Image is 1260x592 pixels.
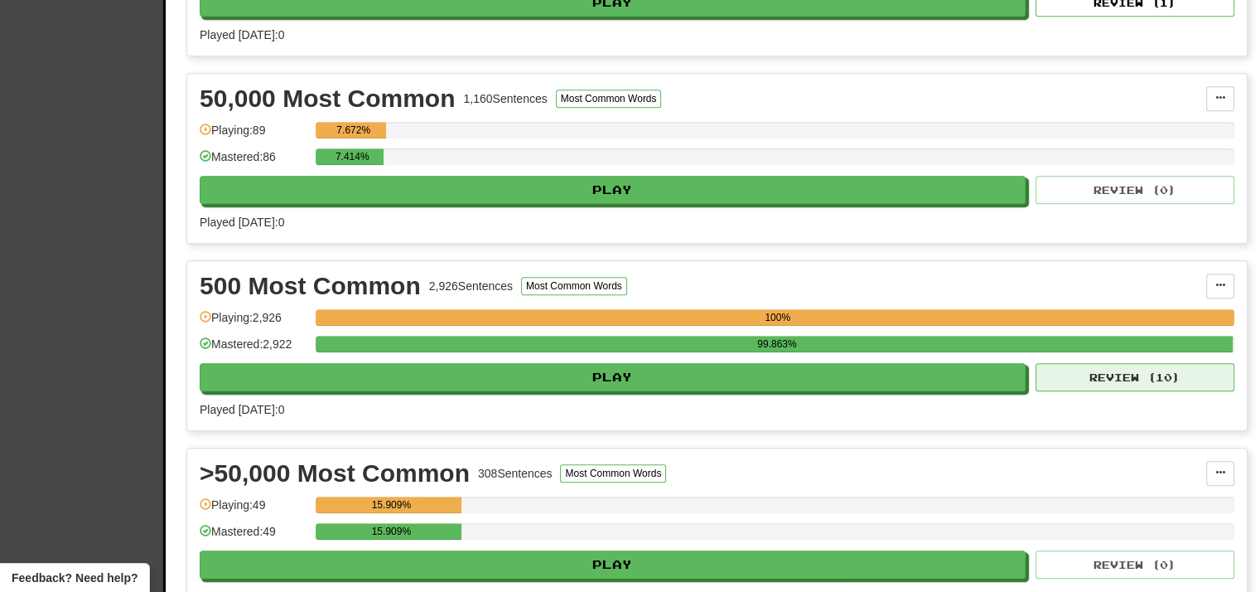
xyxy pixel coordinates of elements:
[200,122,307,149] div: Playing: 89
[200,497,307,524] div: Playing: 49
[200,523,307,551] div: Mastered: 49
[321,309,1234,326] div: 100%
[1036,363,1234,391] button: Review (10)
[556,90,662,108] button: Most Common Words
[478,465,553,482] div: 308 Sentences
[1036,176,1234,204] button: Review (0)
[200,274,421,298] div: 500 Most Common
[321,336,1233,352] div: 99.863%
[200,216,284,229] span: Played [DATE]: 0
[200,336,307,363] div: Mastered: 2,922
[1036,551,1234,579] button: Review (0)
[200,403,284,416] span: Played [DATE]: 0
[321,523,461,540] div: 15.909%
[200,461,470,486] div: >50,000 Most Common
[200,551,1026,579] button: Play
[200,309,307,337] div: Playing: 2,926
[200,86,455,111] div: 50,000 Most Common
[321,148,384,165] div: 7.414%
[200,363,1026,391] button: Play
[200,28,284,41] span: Played [DATE]: 0
[429,278,513,294] div: 2,926 Sentences
[521,277,627,295] button: Most Common Words
[321,497,461,513] div: 15.909%
[560,464,666,483] button: Most Common Words
[200,176,1026,204] button: Play
[12,570,138,586] span: Open feedback widget
[200,148,307,176] div: Mastered: 86
[463,90,547,107] div: 1,160 Sentences
[321,122,386,138] div: 7.672%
